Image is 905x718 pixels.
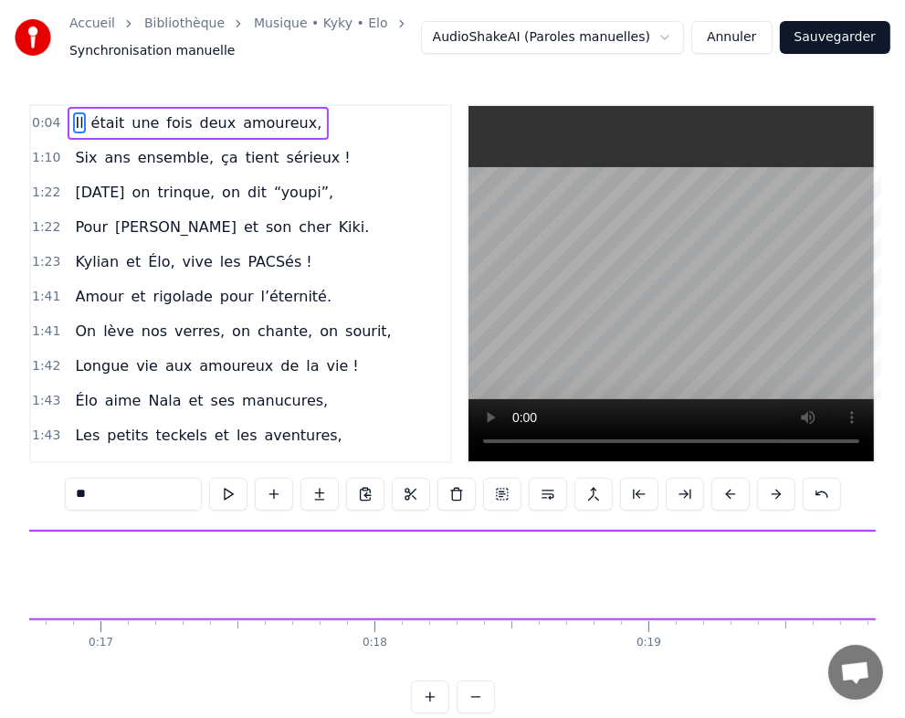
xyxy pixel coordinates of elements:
[32,392,60,410] span: 1:43
[325,355,361,376] span: vie !
[247,251,314,272] span: PACSés !
[73,286,125,307] span: Amour
[272,182,335,203] span: “youpi”,
[89,112,127,133] span: était
[297,216,332,238] span: cher
[163,355,194,376] span: aux
[637,636,661,650] div: 0:19
[780,21,890,54] button: Sauvegarder
[73,147,99,168] span: Six
[254,15,387,33] a: Musique • Kyky • Elo
[146,390,183,411] span: Nala
[156,182,217,203] span: trinque,
[241,112,323,133] span: amoureux,
[32,357,60,375] span: 1:42
[230,321,252,342] span: on
[32,253,60,271] span: 1:23
[73,459,97,480] span: Un
[240,390,330,411] span: manucures,
[285,147,353,168] span: sérieux !
[219,147,240,168] span: ça
[73,251,121,272] span: Kylian
[244,147,281,168] span: tient
[73,425,101,446] span: Les
[32,427,60,445] span: 1:43
[235,425,259,446] span: les
[103,147,132,168] span: ans
[130,112,161,133] span: une
[337,216,372,238] span: Kiki.
[101,321,136,342] span: lève
[173,321,226,342] span: verres,
[318,321,340,342] span: on
[69,15,421,60] nav: breadcrumb
[363,636,387,650] div: 0:18
[144,15,225,33] a: Bibliothèque
[105,425,150,446] span: petits
[209,390,237,411] span: ses
[152,459,222,480] span: soixante,
[73,182,126,203] span: [DATE]
[691,21,772,54] button: Annuler
[198,112,238,133] span: deux
[242,216,260,238] span: et
[226,459,283,480] span: châtain
[218,251,243,272] span: les
[73,321,98,342] span: On
[181,251,215,272] span: vive
[288,459,356,480] span: pétillant,
[164,112,194,133] span: fois
[154,425,209,446] span: teckels
[32,114,60,132] span: 0:04
[197,355,275,376] span: amoureux
[32,288,60,306] span: 1:41
[15,19,51,56] img: youka
[32,149,60,167] span: 1:10
[89,636,113,650] div: 0:17
[343,321,394,342] span: sourit,
[213,425,231,446] span: et
[259,286,334,307] span: l’éternité.
[828,645,883,700] div: Ouvrir le chat
[152,286,215,307] span: rigolade
[100,459,148,480] span: mètre
[69,15,115,33] a: Accueil
[279,355,300,376] span: de
[73,112,85,133] span: Il
[32,184,60,202] span: 1:22
[134,355,160,376] span: vie
[124,251,142,272] span: et
[263,425,344,446] span: aventures,
[32,322,60,341] span: 1:41
[136,147,216,168] span: ensemble,
[103,390,143,411] span: aime
[246,182,268,203] span: dit
[218,286,256,307] span: pour
[146,251,176,272] span: Élo,
[73,390,99,411] span: Élo
[220,182,242,203] span: on
[187,390,205,411] span: et
[256,321,314,342] span: chante,
[113,216,238,238] span: [PERSON_NAME]
[32,218,60,237] span: 1:22
[140,321,169,342] span: nos
[73,355,131,376] span: Longue
[73,216,110,238] span: Pour
[130,286,148,307] span: et
[131,182,153,203] span: on
[304,355,321,376] span: la
[69,42,236,60] span: Synchronisation manuelle
[264,216,293,238] span: son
